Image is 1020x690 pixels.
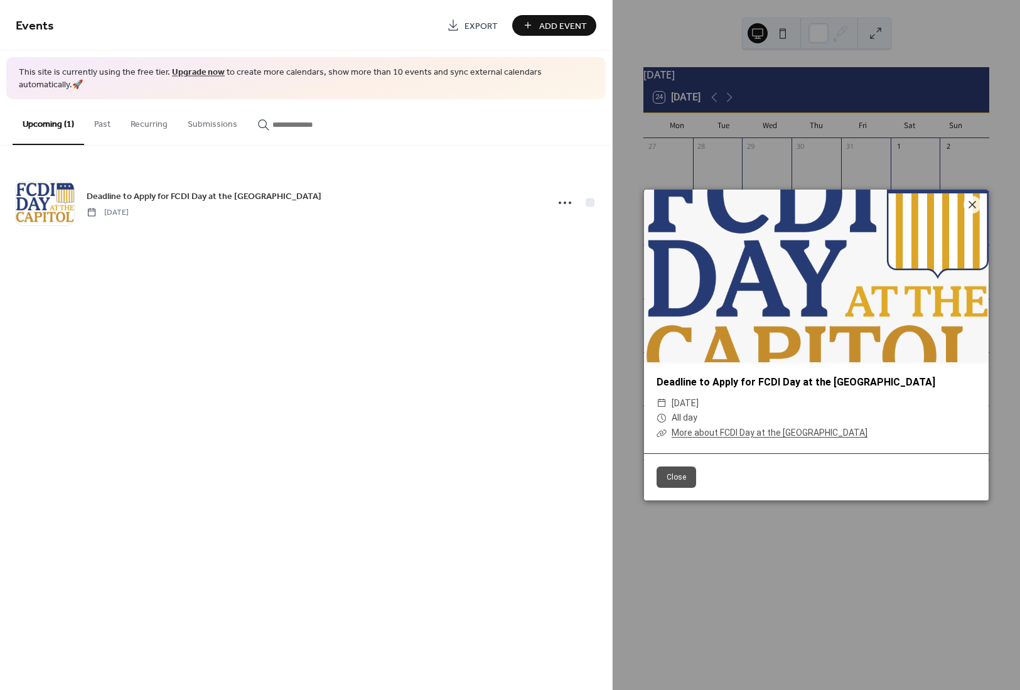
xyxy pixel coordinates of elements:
[657,396,667,411] div: ​
[84,99,121,144] button: Past
[13,99,84,145] button: Upcoming (1)
[87,189,321,203] a: Deadline to Apply for FCDI Day at the [GEOGRAPHIC_DATA]
[657,411,667,426] div: ​
[19,67,593,91] span: This site is currently using the free tier. to create more calendars, show more than 10 events an...
[539,19,587,33] span: Add Event
[438,15,507,36] a: Export
[178,99,247,144] button: Submissions
[172,64,225,81] a: Upgrade now
[672,396,699,411] span: [DATE]
[87,190,321,203] span: Deadline to Apply for FCDI Day at the [GEOGRAPHIC_DATA]
[87,207,129,218] span: [DATE]
[657,376,935,388] a: Deadline to Apply for FCDI Day at the [GEOGRAPHIC_DATA]
[16,14,54,38] span: Events
[657,426,667,441] div: ​
[657,466,696,488] button: Close
[672,411,697,426] span: All day
[121,99,178,144] button: Recurring
[672,428,867,438] a: More about FCDI Day at the [GEOGRAPHIC_DATA]
[512,15,596,36] button: Add Event
[464,19,498,33] span: Export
